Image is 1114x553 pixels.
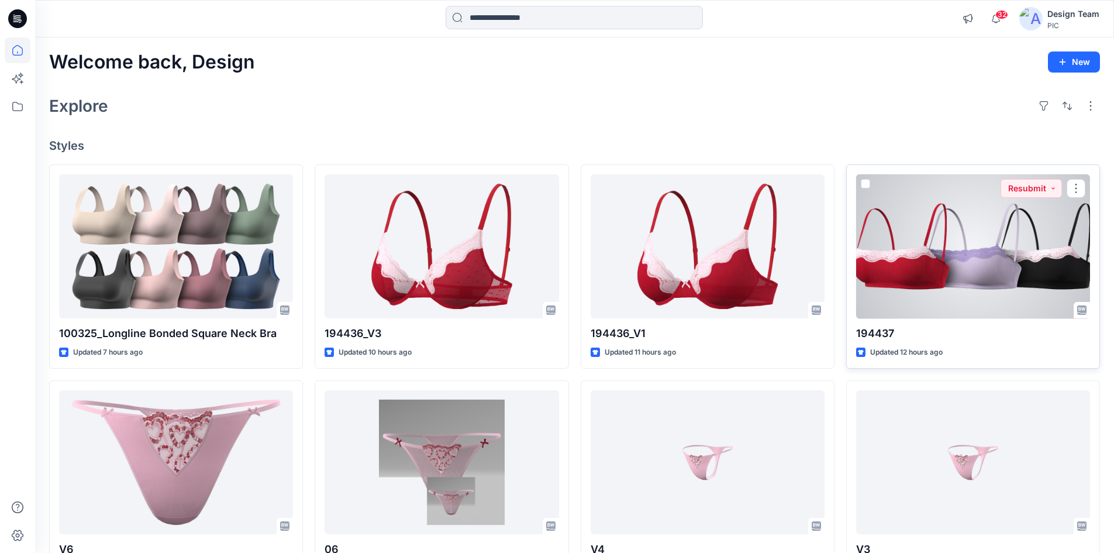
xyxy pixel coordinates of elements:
[1047,7,1099,21] div: Design Team
[1019,7,1043,30] img: avatar
[856,174,1090,319] a: 194437
[591,390,825,535] a: V4
[1047,21,1099,30] div: PIC
[995,10,1008,19] span: 32
[325,325,558,342] p: 194436_V3
[870,346,943,359] p: Updated 12 hours ago
[856,390,1090,535] a: V3
[59,325,293,342] p: 100325_Longline Bonded Square Neck Bra
[49,97,108,115] h2: Explore
[325,174,558,319] a: 194436_V3
[591,325,825,342] p: 194436_V1
[591,174,825,319] a: 194436_V1
[339,346,412,359] p: Updated 10 hours ago
[59,390,293,535] a: V6
[49,51,255,73] h2: Welcome back, Design
[1048,51,1100,73] button: New
[325,390,558,535] a: 06
[59,174,293,319] a: 100325_Longline Bonded Square Neck Bra
[605,346,676,359] p: Updated 11 hours ago
[49,139,1100,153] h4: Styles
[73,346,143,359] p: Updated 7 hours ago
[856,325,1090,342] p: 194437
